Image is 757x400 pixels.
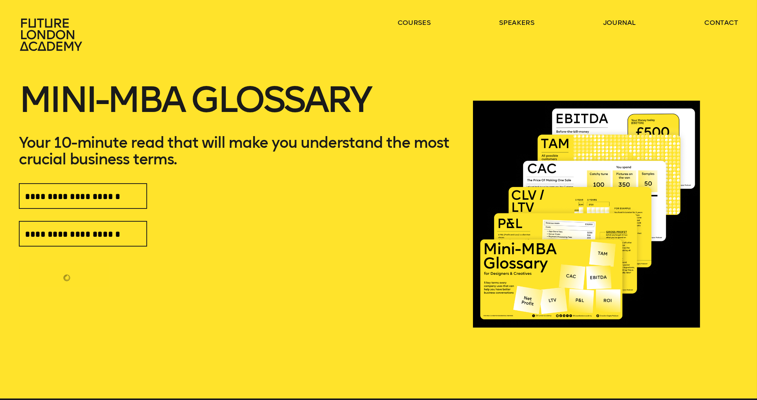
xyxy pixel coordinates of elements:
[19,83,454,134] h1: Mini-MBA Glossary
[704,18,738,27] a: contact
[499,18,534,27] a: speakers
[19,134,454,167] p: Your 10-minute read that will make you understand the most crucial business terms.
[603,18,636,27] a: journal
[19,263,109,287] button: SEND ME PDF
[398,18,431,27] a: courses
